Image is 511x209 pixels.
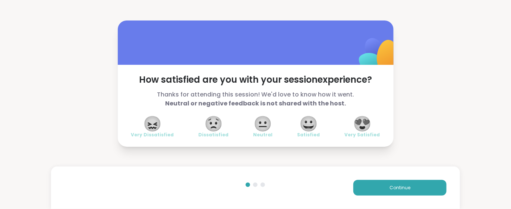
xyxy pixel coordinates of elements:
span: Dissatisfied [199,132,229,138]
span: Very Dissatisfied [131,132,174,138]
span: 😖 [143,117,162,130]
button: Continue [353,180,447,196]
span: 😐 [254,117,272,130]
span: Continue [389,184,410,191]
span: 😟 [204,117,223,130]
span: 😍 [353,117,372,130]
span: Neutral [253,132,273,138]
b: Neutral or negative feedback is not shared with the host. [165,99,346,108]
span: Thanks for attending this session! We'd love to know how it went. [131,90,380,108]
span: Very Satisfied [345,132,380,138]
span: How satisfied are you with your session experience? [131,74,380,86]
span: Satisfied [297,132,320,138]
span: 😀 [299,117,318,130]
img: ShareWell Logomark [341,19,416,93]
